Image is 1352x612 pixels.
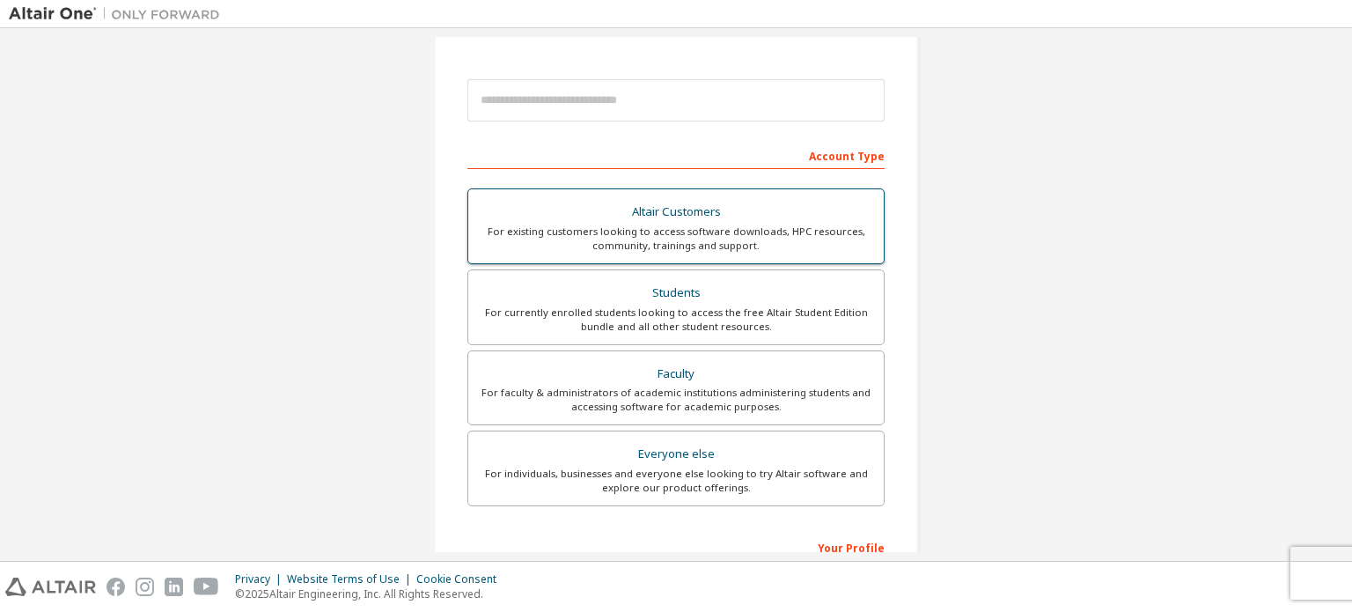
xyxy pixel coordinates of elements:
div: For faculty & administrators of academic institutions administering students and accessing softwa... [479,386,873,414]
img: instagram.svg [136,578,154,596]
div: For currently enrolled students looking to access the free Altair Student Edition bundle and all ... [479,306,873,334]
div: Altair Customers [479,200,873,225]
div: Faculty [479,362,873,387]
div: Everyone else [479,442,873,467]
img: facebook.svg [107,578,125,596]
div: Students [479,281,873,306]
div: Cookie Consent [416,572,507,586]
div: Privacy [235,572,287,586]
img: youtube.svg [194,578,219,596]
img: altair_logo.svg [5,578,96,596]
div: Website Terms of Use [287,572,416,586]
img: linkedin.svg [165,578,183,596]
div: Account Type [467,141,885,169]
div: For existing customers looking to access software downloads, HPC resources, community, trainings ... [479,225,873,253]
img: Altair One [9,5,229,23]
div: For individuals, businesses and everyone else looking to try Altair software and explore our prod... [479,467,873,495]
p: © 2025 Altair Engineering, Inc. All Rights Reserved. [235,586,507,601]
div: Your Profile [467,533,885,561]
